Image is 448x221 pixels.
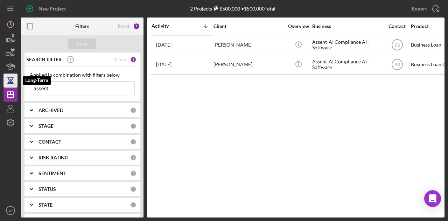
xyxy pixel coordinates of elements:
div: $500,000 [212,6,240,12]
div: Assent-AI Compliance AI -Software [312,36,382,54]
div: 0 [130,154,136,161]
b: SENTIMENT [38,171,66,176]
div: Open Intercom Messenger [424,190,441,207]
div: Overview [285,23,311,29]
text: SS [394,62,400,67]
div: Applied in combination with filters below [30,72,135,78]
div: 0 [130,139,136,145]
button: New Project [21,2,73,16]
div: Assent-AI Compliance AI -Software [312,55,382,74]
b: RISK RATING [38,155,68,160]
div: Clear [115,57,127,62]
div: Apply [76,39,89,49]
div: 0 [130,186,136,192]
b: STATUS [38,186,56,192]
div: 0 [130,107,136,113]
text: JH [8,209,13,213]
div: Client [213,23,283,29]
b: Filters [75,23,89,29]
div: 2 Projects • $500,000 Total [190,6,275,12]
div: 0 [130,202,136,208]
div: 1 [133,23,140,30]
time: 2025-07-21 19:22 [156,42,171,48]
div: Business [312,23,382,29]
div: New Project [38,2,66,16]
b: STAGE [38,123,54,129]
b: CONTACT [38,139,61,145]
text: SS [394,43,400,48]
div: [PERSON_NAME] [213,36,283,54]
div: Contact [384,23,410,29]
div: 1 [130,56,136,63]
div: 0 [130,170,136,177]
div: Export [412,2,427,16]
div: 0 [130,123,136,129]
button: Apply [68,39,96,49]
b: ARCHIVED [38,108,63,113]
b: SEARCH FILTER [26,57,62,62]
div: Reset [118,23,129,29]
b: STATE [38,202,52,208]
div: Activity [152,23,182,29]
time: 2025-06-27 17:25 [156,62,171,67]
div: [PERSON_NAME] [213,55,283,74]
button: JH [3,203,17,217]
button: Export [405,2,444,16]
